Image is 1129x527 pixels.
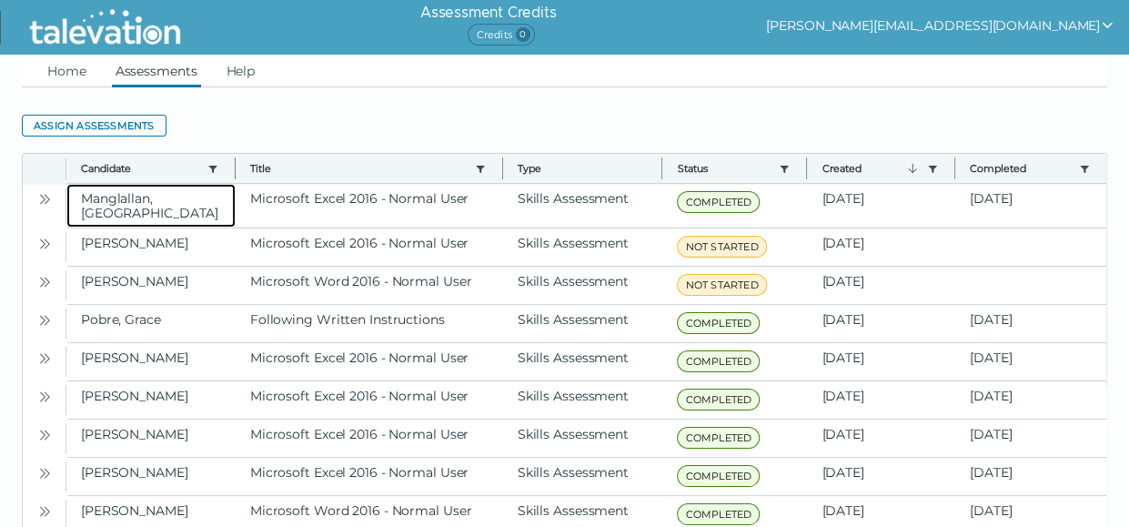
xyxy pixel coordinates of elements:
span: NOT STARTED [677,274,766,296]
a: Help [223,55,259,87]
clr-dg-cell: Skills Assessment [503,305,663,342]
clr-dg-cell: [PERSON_NAME] [66,420,236,457]
clr-dg-cell: [DATE] [955,381,1106,419]
clr-dg-cell: [DATE] [807,381,955,419]
clr-dg-cell: [DATE] [955,305,1106,342]
clr-dg-cell: Microsoft Excel 2016 - Normal User [236,228,503,266]
span: Type [518,161,648,176]
span: COMPLETED [677,427,760,449]
cds-icon: Open [37,466,52,481]
span: COMPLETED [677,465,760,487]
cds-icon: Open [37,275,52,289]
clr-dg-cell: [DATE] [955,458,1106,495]
h6: Assessment Credits [420,2,556,24]
clr-dg-cell: [DATE] [807,458,955,495]
button: Open [34,461,55,483]
clr-dg-cell: Skills Assessment [503,381,663,419]
clr-dg-cell: Microsoft Word 2016 - Normal User [236,267,503,304]
clr-dg-cell: [PERSON_NAME] [66,267,236,304]
clr-dg-cell: [PERSON_NAME] [66,381,236,419]
clr-dg-cell: [PERSON_NAME] [66,228,236,266]
clr-dg-cell: Skills Assessment [503,420,663,457]
clr-dg-cell: [PERSON_NAME] [66,458,236,495]
button: Created [822,161,920,176]
cds-icon: Open [37,313,52,328]
clr-dg-cell: Skills Assessment [503,228,663,266]
clr-dg-cell: Skills Assessment [503,458,663,495]
clr-dg-cell: [DATE] [807,305,955,342]
clr-dg-cell: [PERSON_NAME] [66,343,236,380]
clr-dg-cell: Microsoft Excel 2016 - Normal User [236,343,503,380]
button: Column resize handle [801,148,812,187]
button: Open [34,309,55,330]
clr-dg-cell: Microsoft Excel 2016 - Normal User [236,420,503,457]
clr-dg-cell: Microsoft Excel 2016 - Normal User [236,184,503,228]
clr-dg-cell: [DATE] [807,184,955,228]
button: Open [34,385,55,407]
button: Open [34,347,55,369]
span: COMPLETED [677,389,760,410]
button: Open [34,187,55,209]
cds-icon: Open [37,428,52,442]
button: Open [34,270,55,292]
clr-dg-cell: [DATE] [807,228,955,266]
button: Open [34,232,55,254]
span: COMPLETED [677,312,760,334]
cds-icon: Open [37,504,52,519]
button: Column resize handle [656,148,668,187]
clr-dg-cell: Microsoft Excel 2016 - Normal User [236,381,503,419]
clr-dg-cell: Skills Assessment [503,184,663,228]
clr-dg-cell: Skills Assessment [503,343,663,380]
a: Home [44,55,90,87]
button: Column resize handle [229,148,241,187]
button: show user actions [766,15,1114,36]
span: 0 [516,27,530,42]
clr-dg-cell: Pobre, Grace [66,305,236,342]
button: Assign assessments [22,115,166,137]
span: COMPLETED [677,191,760,213]
clr-dg-cell: [DATE] [807,343,955,380]
button: Title [250,161,468,176]
clr-dg-cell: [DATE] [955,420,1106,457]
span: NOT STARTED [677,236,766,258]
clr-dg-cell: Manglallan, [GEOGRAPHIC_DATA] [66,184,236,228]
clr-dg-cell: Following Written Instructions [236,305,503,342]
button: Status [677,161,771,176]
cds-icon: Open [37,390,52,404]
button: Column resize handle [949,148,961,187]
a: Assessments [112,55,201,87]
img: Talevation_Logo_Transparent_white.png [22,5,188,50]
cds-icon: Open [37,192,52,207]
cds-icon: Open [37,237,52,251]
span: COMPLETED [677,503,760,525]
clr-dg-cell: [DATE] [807,420,955,457]
button: Candidate [81,161,200,176]
clr-dg-cell: [DATE] [955,184,1106,228]
clr-dg-cell: Microsoft Excel 2016 - Normal User [236,458,503,495]
clr-dg-cell: [DATE] [955,343,1106,380]
button: Column resize handle [497,148,509,187]
span: Credits [468,24,534,46]
button: Completed [970,161,1072,176]
button: Open [34,423,55,445]
clr-dg-cell: [DATE] [807,267,955,304]
button: Open [34,500,55,522]
span: COMPLETED [677,350,760,372]
clr-dg-cell: Skills Assessment [503,267,663,304]
cds-icon: Open [37,351,52,366]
